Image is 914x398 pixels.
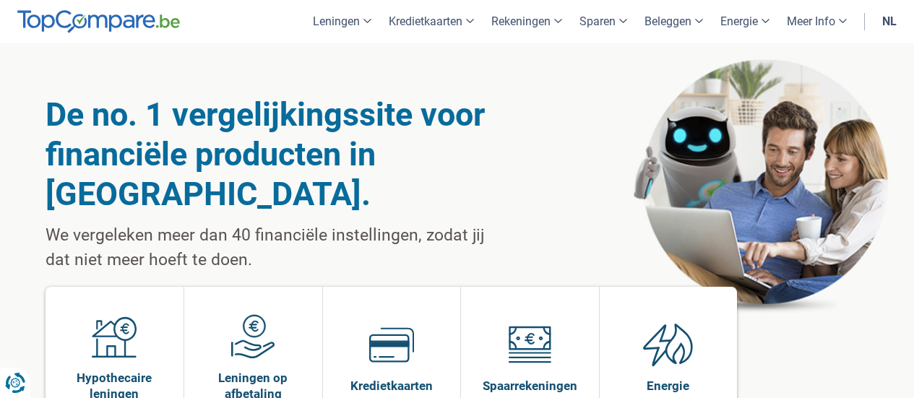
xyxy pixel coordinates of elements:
[46,223,499,272] p: We vergeleken meer dan 40 financiële instellingen, zodat jij dat niet meer hoeft te doen.
[507,322,552,367] img: Spaarrekeningen
[230,314,275,359] img: Leningen op afbetaling
[17,10,180,33] img: TopCompare
[350,378,433,394] span: Kredietkaarten
[46,95,499,214] h1: De no. 1 vergelijkingssite voor financiële producten in [GEOGRAPHIC_DATA].
[369,322,414,367] img: Kredietkaarten
[92,314,137,359] img: Hypothecaire leningen
[643,322,694,367] img: Energie
[483,378,577,394] span: Spaarrekeningen
[647,378,689,394] span: Energie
